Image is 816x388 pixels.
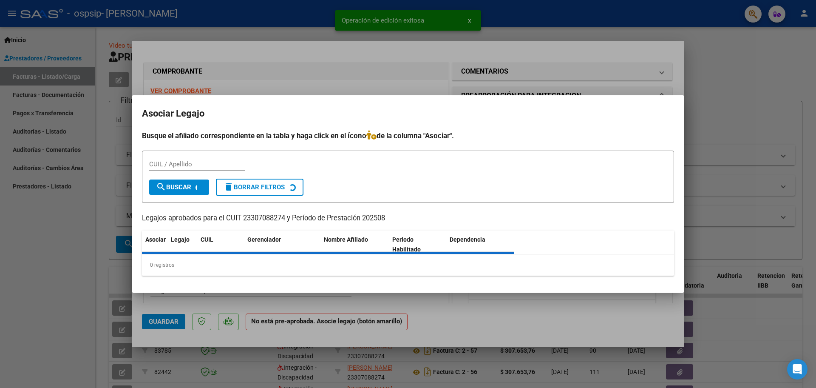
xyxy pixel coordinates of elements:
span: Periodo Habilitado [392,236,421,253]
span: Legajo [171,236,190,243]
span: Borrar Filtros [224,183,285,191]
p: Legajos aprobados para el CUIT 23307088274 y Período de Prestación 202508 [142,213,674,224]
div: Open Intercom Messenger [787,359,807,379]
datatable-header-cell: Legajo [167,231,197,259]
span: Asociar [145,236,166,243]
datatable-header-cell: Dependencia [446,231,515,259]
datatable-header-cell: Gerenciador [244,231,320,259]
h2: Asociar Legajo [142,106,674,122]
datatable-header-cell: Nombre Afiliado [320,231,389,259]
datatable-header-cell: CUIL [197,231,244,259]
div: 0 registros [142,254,674,276]
datatable-header-cell: Periodo Habilitado [389,231,446,259]
span: Gerenciador [247,236,281,243]
span: Nombre Afiliado [324,236,368,243]
button: Buscar [149,180,209,195]
span: CUIL [201,236,213,243]
mat-icon: search [156,182,166,192]
mat-icon: delete [224,182,234,192]
span: Buscar [156,183,191,191]
button: Borrar Filtros [216,179,303,196]
datatable-header-cell: Asociar [142,231,167,259]
h4: Busque el afiliado correspondiente en la tabla y haga click en el ícono de la columna "Asociar". [142,130,674,141]
span: Dependencia [450,236,485,243]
